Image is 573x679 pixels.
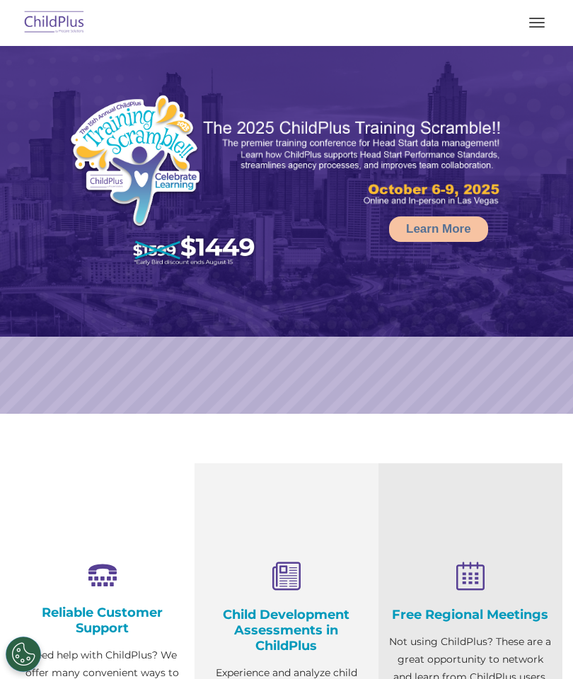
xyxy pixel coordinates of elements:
a: Learn More [389,216,488,242]
h4: Child Development Assessments in ChildPlus [205,607,368,654]
button: Cookies Settings [6,637,41,672]
img: ChildPlus by Procare Solutions [21,6,88,40]
h4: Reliable Customer Support [21,605,184,636]
h4: Free Regional Meetings [389,607,552,622]
iframe: Chat Widget [502,611,573,679]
